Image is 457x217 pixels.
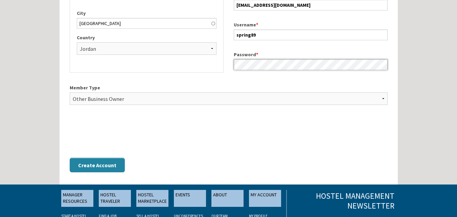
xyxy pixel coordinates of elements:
[70,84,388,91] label: Member Type
[99,190,131,207] a: HOSTEL TRAVELER
[256,51,258,58] span: This field is required.
[211,190,244,207] a: ABOUT
[256,22,258,28] span: This field is required.
[70,121,173,147] iframe: reCAPTCHA
[174,190,206,207] a: EVENTS
[70,158,125,172] button: Create Account
[292,191,394,211] h3: Hostel Management Newsletter
[77,10,216,17] label: City
[249,190,281,207] a: MY ACCOUNT
[61,190,93,207] a: MANAGER RESOURCES
[77,34,216,41] label: Country
[234,21,388,28] label: Username
[136,190,168,207] a: HOSTEL MARKETPLACE
[234,51,388,58] label: Password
